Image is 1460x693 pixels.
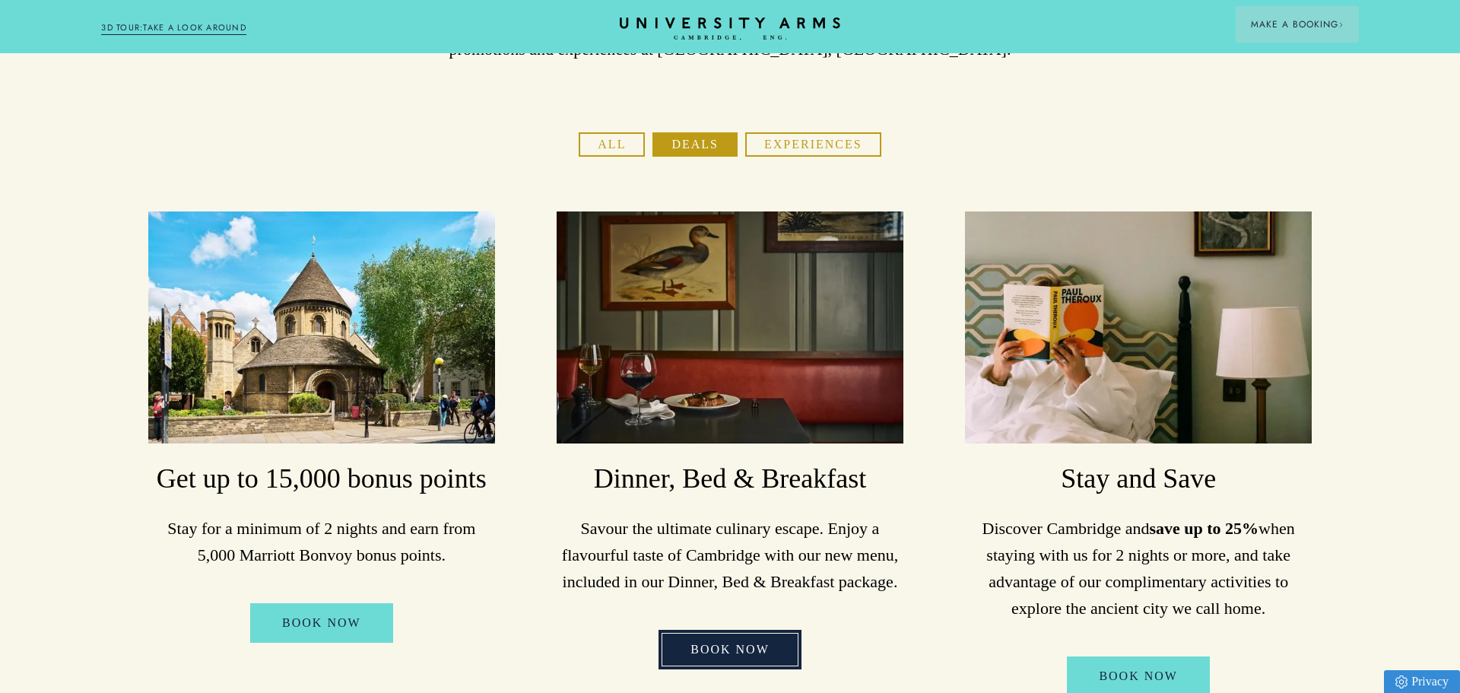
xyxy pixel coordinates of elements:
span: Make a Booking [1251,17,1344,31]
a: Home [620,17,840,41]
button: Deals [652,132,738,157]
img: image-f4e1a659d97a2c4848935e7cabdbc8898730da6b-4000x6000-jpg [965,211,1312,443]
a: Book Now [250,603,393,643]
p: Savour the ultimate culinary escape. Enjoy a flavourful taste of Cambridge with our new menu, inc... [557,515,904,596]
h3: Stay and Save [965,461,1312,497]
img: image-a169143ac3192f8fe22129d7686b8569f7c1e8bc-2500x1667-jpg [148,211,496,443]
img: Arrow icon [1338,22,1344,27]
p: Stay for a minimum of 2 nights and earn from 5,000 Marriott Bonvoy bonus points. [148,515,496,568]
img: image-a84cd6be42fa7fc105742933f10646be5f14c709-3000x2000-jpg [557,211,904,443]
strong: save up to 25% [1149,519,1258,538]
button: Experiences [745,132,881,157]
h3: Get up to 15,000 bonus points [148,461,496,497]
button: Make a BookingArrow icon [1236,6,1359,43]
img: Privacy [1395,676,1408,688]
button: All [579,132,645,157]
a: Privacy [1384,670,1460,693]
a: 3D TOUR:TAKE A LOOK AROUND [101,21,246,35]
h3: Dinner, Bed & Breakfast [557,461,904,497]
a: Book Now [659,630,801,669]
p: Discover Cambridge and when staying with us for 2 nights or more, and take advantage of our compl... [965,515,1312,622]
